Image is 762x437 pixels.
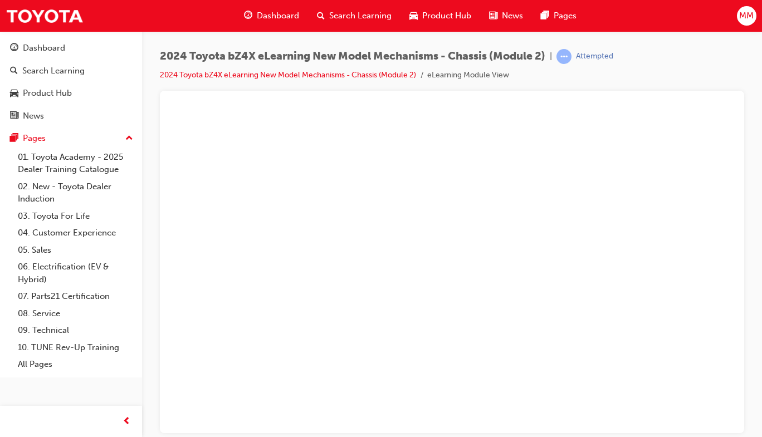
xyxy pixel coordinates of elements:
[422,9,471,22] span: Product Hub
[13,258,138,288] a: 06. Electrification (EV & Hybrid)
[13,224,138,242] a: 04. Customer Experience
[737,6,756,26] button: MM
[502,9,523,22] span: News
[4,83,138,104] a: Product Hub
[532,4,585,27] a: pages-iconPages
[23,110,44,122] div: News
[489,9,497,23] span: news-icon
[4,38,138,58] a: Dashboard
[480,4,532,27] a: news-iconNews
[13,149,138,178] a: 01. Toyota Academy - 2025 Dealer Training Catalogue
[13,242,138,259] a: 05. Sales
[244,9,252,23] span: guage-icon
[23,87,72,100] div: Product Hub
[10,134,18,144] span: pages-icon
[317,9,325,23] span: search-icon
[554,9,577,22] span: Pages
[541,9,549,23] span: pages-icon
[123,415,131,429] span: prev-icon
[10,111,18,121] span: news-icon
[257,9,299,22] span: Dashboard
[13,178,138,208] a: 02. New - Toyota Dealer Induction
[10,89,18,99] span: car-icon
[4,128,138,149] button: Pages
[160,70,416,80] a: 2024 Toyota bZ4X eLearning New Model Mechanisms - Chassis (Module 2)
[235,4,308,27] a: guage-iconDashboard
[13,288,138,305] a: 07. Parts21 Certification
[4,106,138,126] a: News
[13,356,138,373] a: All Pages
[550,50,552,63] span: |
[13,305,138,322] a: 08. Service
[23,132,46,145] div: Pages
[10,66,18,76] span: search-icon
[160,50,545,63] span: 2024 Toyota bZ4X eLearning New Model Mechanisms - Chassis (Module 2)
[6,3,84,28] img: Trak
[329,9,392,22] span: Search Learning
[23,42,65,55] div: Dashboard
[4,61,138,81] a: Search Learning
[169,111,735,435] iframe: To enrich screen reader interactions, please activate Accessibility in Grammarly extension settings
[125,131,133,146] span: up-icon
[22,65,85,77] div: Search Learning
[308,4,400,27] a: search-iconSearch Learning
[13,208,138,225] a: 03. Toyota For Life
[409,9,418,23] span: car-icon
[427,69,509,82] li: eLearning Module View
[400,4,480,27] a: car-iconProduct Hub
[10,43,18,53] span: guage-icon
[556,49,571,64] span: learningRecordVerb_ATTEMPT-icon
[739,9,754,22] span: MM
[13,322,138,339] a: 09. Technical
[4,36,138,128] button: DashboardSearch LearningProduct HubNews
[13,339,138,356] a: 10. TUNE Rev-Up Training
[576,51,613,62] div: Attempted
